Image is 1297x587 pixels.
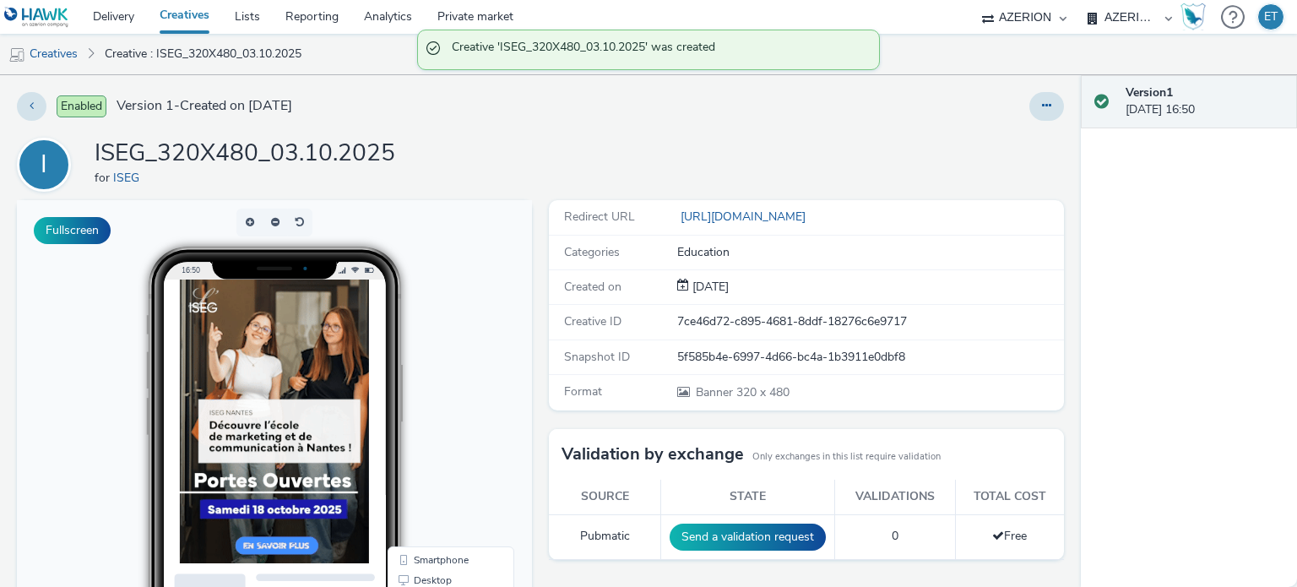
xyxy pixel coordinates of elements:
h1: ISEG_320X480_03.10.2025 [95,138,395,170]
span: 0 [892,528,898,544]
div: I [41,141,47,188]
div: Creation 03 October 2025, 16:50 [689,279,729,296]
a: Creative : ISEG_320X480_03.10.2025 [96,34,310,74]
a: [URL][DOMAIN_NAME] [677,209,812,225]
a: I [17,156,78,172]
span: Categories [564,244,620,260]
div: 5f585b4e-6997-4d66-bc4a-1b3911e0dbf8 [677,349,1062,366]
span: Created on [564,279,621,295]
li: Desktop [374,370,494,390]
span: Redirect URL [564,209,635,225]
th: State [661,480,835,514]
span: Enabled [57,95,106,117]
td: Pubmatic [549,514,661,559]
li: QR Code [374,390,494,410]
span: Version 1 - Created on [DATE] [117,96,292,116]
span: [DATE] [689,279,729,295]
th: Source [549,480,661,514]
span: Desktop [397,375,435,385]
th: Total cost [955,480,1064,514]
span: 16:50 [165,65,183,74]
th: Validations [835,480,955,514]
small: Only exchanges in this list require validation [752,450,941,464]
button: Fullscreen [34,217,111,244]
img: mobile [8,46,25,63]
img: Hawk Academy [1180,3,1206,30]
strong: Version 1 [1126,84,1173,101]
span: Creative ID [564,313,621,329]
span: for [95,170,113,186]
div: 7ce46d72-c895-4681-8ddf-18276c6e9717 [677,313,1062,330]
div: Education [677,244,1062,261]
span: Creative 'ISEG_320X480_03.10.2025' was created [452,39,862,61]
span: Free [992,528,1027,544]
span: 320 x 480 [694,384,790,400]
button: Send a validation request [670,524,826,551]
a: Hawk Academy [1180,3,1213,30]
span: Format [564,383,602,399]
div: [DATE] 16:50 [1126,84,1283,119]
div: ET [1264,4,1278,30]
span: QR Code [397,395,437,405]
li: Smartphone [374,350,494,370]
span: Smartphone [397,355,452,365]
a: ISEG [113,170,146,186]
span: Banner [696,384,736,400]
img: Advertisement preview [163,79,352,363]
h3: Validation by exchange [562,442,744,467]
span: Snapshot ID [564,349,630,365]
img: undefined Logo [4,7,69,28]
